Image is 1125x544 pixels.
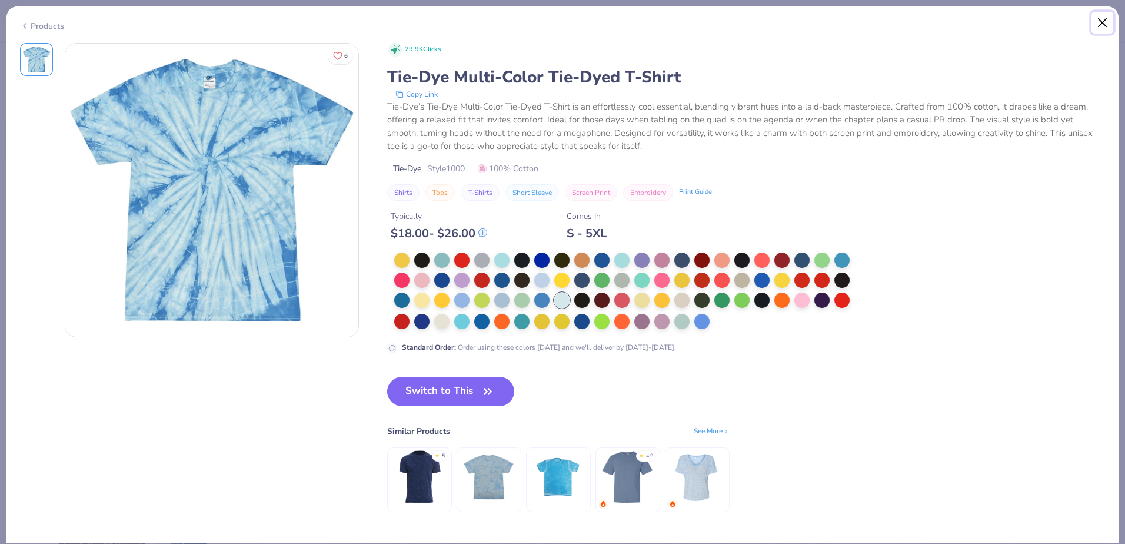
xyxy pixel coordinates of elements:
[435,452,440,457] div: ★
[391,449,447,505] img: Tie-Dye Vintage Wash T-Shirt
[461,449,517,505] img: Tie-Dye Crystal Wash T-Shirt
[679,187,712,197] div: Print Guide
[387,66,1106,88] div: Tie-Dye Multi-Color Tie-Dyed T-Shirt
[391,210,487,223] div: Typically
[646,452,653,460] div: 4.9
[387,100,1106,153] div: Tie-Dye’s Tie-Dye Multi-Color Tie-Dyed T-Shirt is an effortlessly cool essential, blending vibran...
[22,45,51,74] img: Front
[391,226,487,241] div: $ 18.00 - $ 26.00
[387,184,420,201] button: Shirts
[387,377,515,406] button: Switch to This
[505,184,559,201] button: Short Sleeve
[669,500,676,507] img: trending.gif
[461,184,500,201] button: T-Shirts
[425,184,455,201] button: Tops
[600,449,655,505] img: Comfort Colors Adult Heavyweight T-Shirt
[565,184,617,201] button: Screen Print
[600,500,607,507] img: trending.gif
[402,342,676,353] div: Order using these colors [DATE] and we'll deliver by [DATE]-[DATE].
[344,53,348,59] span: 6
[639,452,644,457] div: ★
[427,162,465,175] span: Style 1000
[328,47,353,64] button: Like
[1091,12,1114,34] button: Close
[567,210,607,223] div: Comes In
[393,162,421,175] span: Tie-Dye
[405,45,441,55] span: 29.9K Clicks
[392,88,441,100] button: copy to clipboard
[387,425,450,437] div: Similar Products
[567,226,607,241] div: S - 5XL
[694,426,730,436] div: See More
[478,162,538,175] span: 100% Cotton
[442,452,445,460] div: 5
[20,20,64,32] div: Products
[65,44,358,337] img: Front
[669,449,725,505] img: Bella + Canvas Women’s Slouchy V-Neck Tee
[623,184,673,201] button: Embroidery
[530,449,586,505] img: Tie-Dye Tie Dye 1350
[402,343,456,352] strong: Standard Order :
